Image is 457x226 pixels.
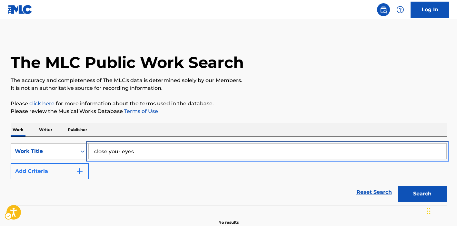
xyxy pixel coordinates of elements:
[380,6,387,14] img: search
[8,5,33,14] img: MLC Logo
[66,123,89,137] p: Publisher
[37,123,54,137] p: Writer
[218,212,239,225] p: No results
[427,202,431,221] div: Drag
[77,144,88,159] div: On
[11,143,447,205] form: Search Form
[76,167,84,175] img: 9d2ae6d4665cec9f34b9.svg
[11,53,244,72] h1: The MLC Public Work Search
[11,163,89,179] button: Add Criteria
[89,144,446,159] input: Search...
[15,147,73,155] div: Work Title
[396,6,404,14] img: help
[398,186,447,202] button: Search
[411,2,449,18] a: Log In
[11,77,447,84] p: The accuracy and completeness of The MLC's data is determined solely by our Members.
[123,108,158,114] a: Terms of Use
[425,195,457,226] div: Chat Widget
[11,123,25,137] p: Work
[11,108,447,115] p: Please review the Musical Works Database
[353,185,395,199] a: Reset Search
[425,195,457,226] iframe: Hubspot Iframe
[29,100,55,107] a: Music industry terminology | mechanical licensing collective
[11,84,447,92] p: It is not an authoritative source for recording information.
[11,100,447,108] p: Please for more information about the terms used in the database.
